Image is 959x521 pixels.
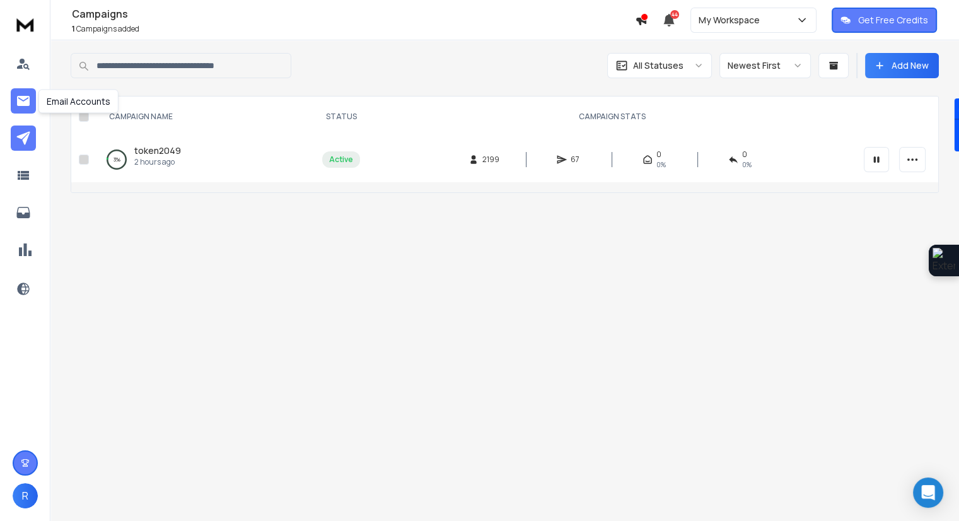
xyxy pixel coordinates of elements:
button: R [13,483,38,508]
span: 0% [656,160,666,170]
th: STATUS [315,97,368,137]
p: 3 % [113,153,120,166]
span: 2199 [482,155,499,165]
p: My Workspace [699,14,765,26]
td: 3%token20492 hours ago [94,137,315,182]
span: 1 [72,23,75,34]
button: Newest First [719,53,811,78]
a: token2049 [134,144,181,157]
img: Extension Icon [933,248,955,273]
img: logo [13,13,38,36]
p: Campaigns added [72,24,635,34]
span: 0 % [742,160,752,170]
span: token2049 [134,144,181,156]
div: Active [329,155,353,165]
div: Email Accounts [38,90,119,114]
span: 67 [571,155,583,165]
p: 2 hours ago [134,157,181,167]
span: 0 [656,149,661,160]
div: Open Intercom Messenger [913,477,943,508]
button: Get Free Credits [832,8,937,33]
th: CAMPAIGN NAME [94,97,315,137]
p: Get Free Credits [858,14,928,26]
span: 0 [742,149,747,160]
h1: Campaigns [72,6,635,21]
button: Add New [865,53,939,78]
p: All Statuses [633,59,683,72]
th: CAMPAIGN STATS [368,97,856,137]
span: 44 [670,10,679,19]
